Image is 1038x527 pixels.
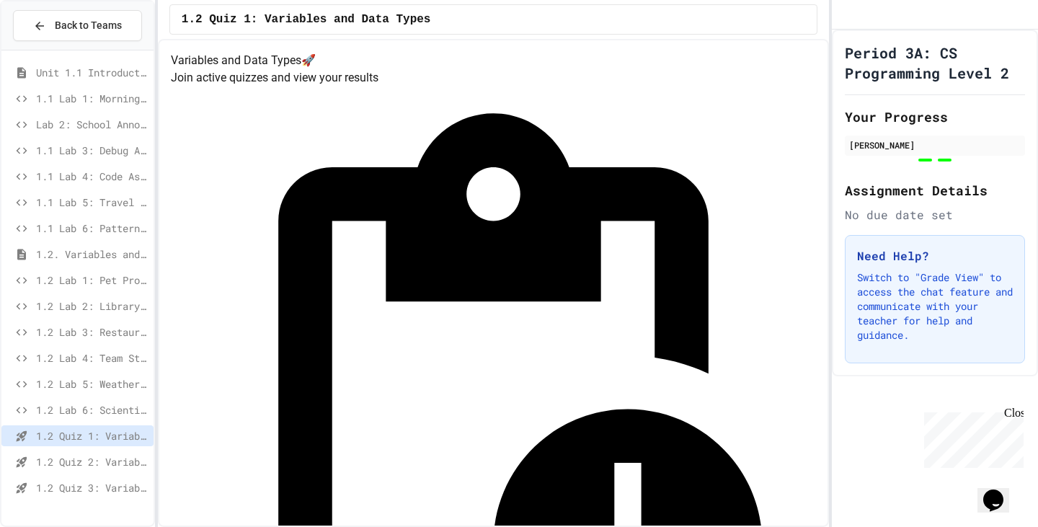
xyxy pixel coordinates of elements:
[36,117,148,132] span: Lab 2: School Announcements
[6,6,99,92] div: Chat with us now!Close
[36,221,148,236] span: 1.1 Lab 6: Pattern Detective
[845,43,1025,83] h1: Period 3A: CS Programming Level 2
[849,138,1021,151] div: [PERSON_NAME]
[36,480,148,495] span: 1.2 Quiz 3: Variables and Data Types
[36,195,148,210] span: 1.1 Lab 5: Travel Route Debugger
[36,143,148,158] span: 1.1 Lab 3: Debug Assembly
[918,407,1024,468] iframe: chat widget
[36,454,148,469] span: 1.2 Quiz 2: Variables and Data Types
[171,69,816,87] p: Join active quizzes and view your results
[182,11,431,28] span: 1.2 Quiz 1: Variables and Data Types
[36,273,148,288] span: 1.2 Lab 1: Pet Profile Fix
[845,180,1025,200] h2: Assignment Details
[36,350,148,366] span: 1.2 Lab 4: Team Stats Calculator
[857,247,1013,265] h3: Need Help?
[36,402,148,417] span: 1.2 Lab 6: Scientific Calculator
[845,206,1025,223] div: No due date set
[36,376,148,391] span: 1.2 Lab 5: Weather Station Debugger
[845,107,1025,127] h2: Your Progress
[36,298,148,314] span: 1.2 Lab 2: Library Card Creator
[857,270,1013,342] p: Switch to "Grade View" to access the chat feature and communicate with your teacher for help and ...
[36,324,148,340] span: 1.2 Lab 3: Restaurant Order System
[171,52,816,69] h4: Variables and Data Types 🚀
[13,10,142,41] button: Back to Teams
[36,169,148,184] span: 1.1 Lab 4: Code Assembly Challenge
[36,91,148,106] span: 1.1 Lab 1: Morning Routine Fix
[977,469,1024,513] iframe: chat widget
[36,428,148,443] span: 1.2 Quiz 1: Variables and Data Types
[36,65,148,80] span: Unit 1.1 Introduction to Algorithms, Programming and Compilers
[36,247,148,262] span: 1.2. Variables and Data Types
[55,18,122,33] span: Back to Teams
